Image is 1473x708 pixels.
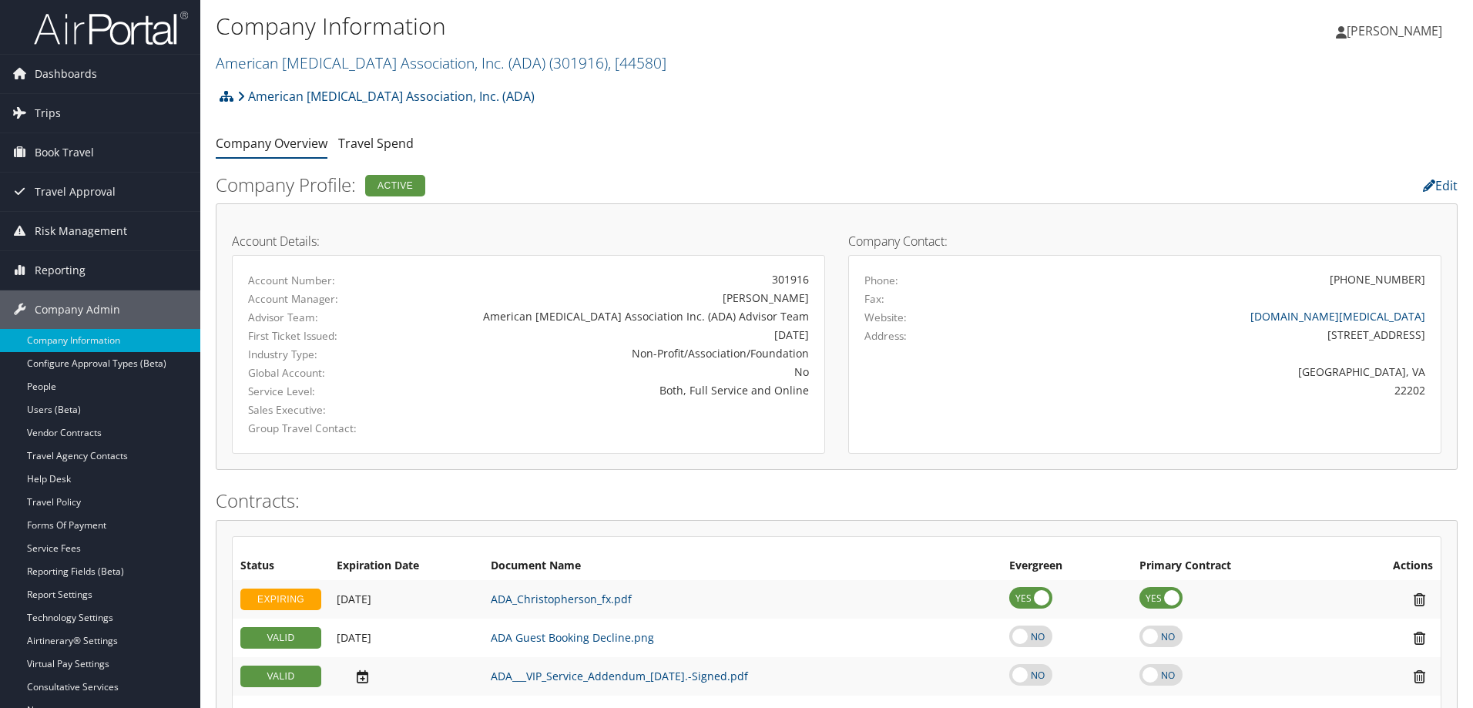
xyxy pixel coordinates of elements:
[1330,271,1425,287] div: [PHONE_NUMBER]
[248,347,420,362] label: Industry Type:
[35,212,127,250] span: Risk Management
[216,488,1458,514] h2: Contracts:
[848,235,1441,247] h4: Company Contact:
[337,669,475,685] div: Add/Edit Date
[549,52,608,73] span: ( 301916 )
[248,273,420,288] label: Account Number:
[1336,8,1458,54] a: [PERSON_NAME]
[248,421,420,436] label: Group Travel Contact:
[443,271,809,287] div: 301916
[1423,177,1458,194] a: Edit
[491,592,632,606] a: ADA_Christopherson_fx.pdf
[1250,309,1425,324] a: [DOMAIN_NAME][MEDICAL_DATA]
[864,273,898,288] label: Phone:
[34,10,188,46] img: airportal-logo.png
[338,135,414,152] a: Travel Spend
[248,365,420,381] label: Global Account:
[608,52,666,73] span: , [ 44580 ]
[35,251,86,290] span: Reporting
[337,592,475,606] div: Add/Edit Date
[337,631,475,645] div: Add/Edit Date
[1406,592,1433,608] i: Remove Contract
[248,328,420,344] label: First Ticket Issued:
[237,81,535,112] a: American [MEDICAL_DATA] Association, Inc. (ADA)
[233,552,329,580] th: Status
[240,666,321,687] div: VALID
[491,630,654,645] a: ADA Guest Booking Decline.png
[1132,552,1335,580] th: Primary Contract
[864,291,884,307] label: Fax:
[35,94,61,133] span: Trips
[365,175,425,196] div: Active
[216,135,327,152] a: Company Overview
[216,52,666,73] a: American [MEDICAL_DATA] Association, Inc. (ADA)
[248,384,420,399] label: Service Level:
[216,172,1036,198] h2: Company Profile:
[248,402,420,418] label: Sales Executive:
[240,627,321,649] div: VALID
[35,133,94,172] span: Book Travel
[864,310,907,325] label: Website:
[337,630,371,645] span: [DATE]
[1406,630,1433,646] i: Remove Contract
[1347,22,1442,39] span: [PERSON_NAME]
[1002,552,1132,580] th: Evergreen
[232,235,825,247] h4: Account Details:
[443,308,809,324] div: American [MEDICAL_DATA] Association Inc. (ADA) Advisor Team
[443,327,809,343] div: [DATE]
[1406,669,1433,685] i: Remove Contract
[35,173,116,211] span: Travel Approval
[1011,364,1426,380] div: [GEOGRAPHIC_DATA], VA
[35,55,97,93] span: Dashboards
[1335,552,1441,580] th: Actions
[35,290,120,329] span: Company Admin
[337,592,371,606] span: [DATE]
[864,328,907,344] label: Address:
[483,552,1002,580] th: Document Name
[443,290,809,306] div: [PERSON_NAME]
[248,291,420,307] label: Account Manager:
[248,310,420,325] label: Advisor Team:
[1011,327,1426,343] div: [STREET_ADDRESS]
[443,382,809,398] div: Both, Full Service and Online
[216,10,1044,42] h1: Company Information
[240,589,321,610] div: EXPIRING
[443,364,809,380] div: No
[443,345,809,361] div: Non-Profit/Association/Foundation
[329,552,483,580] th: Expiration Date
[491,669,748,683] a: ADA___VIP_Service_Addendum_[DATE].-Signed.pdf
[1011,382,1426,398] div: 22202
